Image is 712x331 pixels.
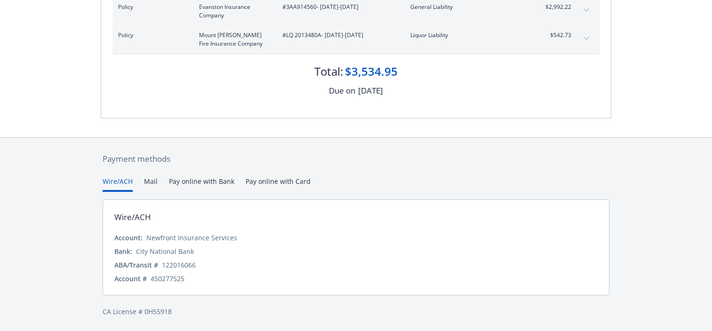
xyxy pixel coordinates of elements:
div: Account: [114,233,143,243]
div: Bank: [114,246,132,256]
span: General Liability [410,3,521,11]
div: PolicyMount [PERSON_NAME] Fire Insurance Company#LQ 2013480A- [DATE]-[DATE]Liquor Liability$542.7... [112,25,600,54]
div: Payment methods [103,153,609,165]
div: Newfront Insurance Services [146,233,237,243]
div: 450277525 [151,274,184,284]
div: ABA/Transit # [114,260,158,270]
div: Due on [329,85,355,97]
div: Total: [314,63,343,79]
div: 122016066 [162,260,196,270]
div: CA License # 0H55918 [103,307,609,316]
button: expand content [579,31,594,46]
span: Mount [PERSON_NAME] Fire Insurance Company [199,31,267,48]
span: #3AA914560 - [DATE]-[DATE] [282,3,395,11]
span: Liquor Liability [410,31,521,39]
div: City National Bank [136,246,194,256]
span: #LQ 2013480A - [DATE]-[DATE] [282,31,395,39]
span: Policy [118,31,184,39]
div: Wire/ACH [114,211,151,223]
span: Policy [118,3,184,11]
div: [DATE] [358,85,383,97]
button: Mail [144,176,158,192]
div: $3,534.95 [345,63,398,79]
span: $542.73 [536,31,571,39]
button: Wire/ACH [103,176,133,192]
span: Evanston Insurance Company [199,3,267,20]
div: Account # [114,274,147,284]
span: $2,992.22 [536,3,571,11]
button: Pay online with Bank [169,176,234,192]
button: expand content [579,3,594,18]
button: Pay online with Card [246,176,311,192]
